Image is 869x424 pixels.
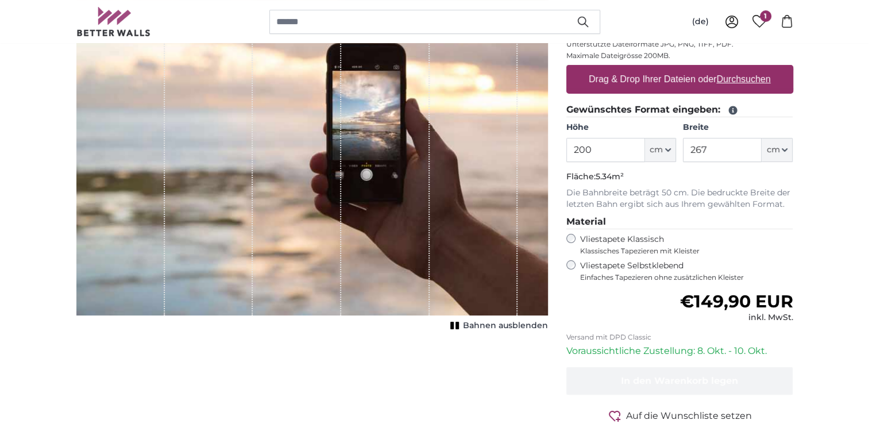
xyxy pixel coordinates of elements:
span: Auf die Wunschliste setzen [626,409,752,423]
button: cm [645,138,676,162]
p: Voraussichtliche Zustellung: 8. Okt. - 10. Okt. [566,344,793,358]
p: Versand mit DPD Classic [566,333,793,342]
p: Fläche: [566,171,793,183]
span: 1 [760,10,771,22]
u: Durchsuchen [716,74,770,84]
span: In den Warenkorb legen [621,375,738,386]
label: Höhe [566,122,676,133]
span: cm [766,144,779,156]
legend: Gewünschtes Format eingeben: [566,103,793,117]
label: Vliestapete Klassisch [580,234,783,256]
p: Die Bahnbreite beträgt 50 cm. Die bedruckte Breite der letzten Bahn ergibt sich aus Ihrem gewählt... [566,187,793,210]
button: Bahnen ausblenden [447,318,548,334]
img: Betterwalls [76,7,151,36]
button: cm [762,138,793,162]
span: €149,90 EUR [679,291,793,312]
legend: Material [566,215,793,229]
button: (de) [683,11,718,32]
label: Vliestapete Selbstklebend [580,260,793,282]
span: cm [650,144,663,156]
div: inkl. MwSt. [679,312,793,323]
span: Bahnen ausblenden [463,320,548,332]
p: Maximale Dateigrösse 200MB. [566,51,793,60]
span: 5.34m² [596,171,624,182]
span: Klassisches Tapezieren mit Kleister [580,246,783,256]
label: Breite [683,122,793,133]
label: Drag & Drop Ihrer Dateien oder [584,68,775,91]
p: Unterstützte Dateiformate JPG, PNG, TIFF, PDF. [566,40,793,49]
button: In den Warenkorb legen [566,367,793,395]
button: Auf die Wunschliste setzen [566,408,793,423]
span: Einfaches Tapezieren ohne zusätzlichen Kleister [580,273,793,282]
